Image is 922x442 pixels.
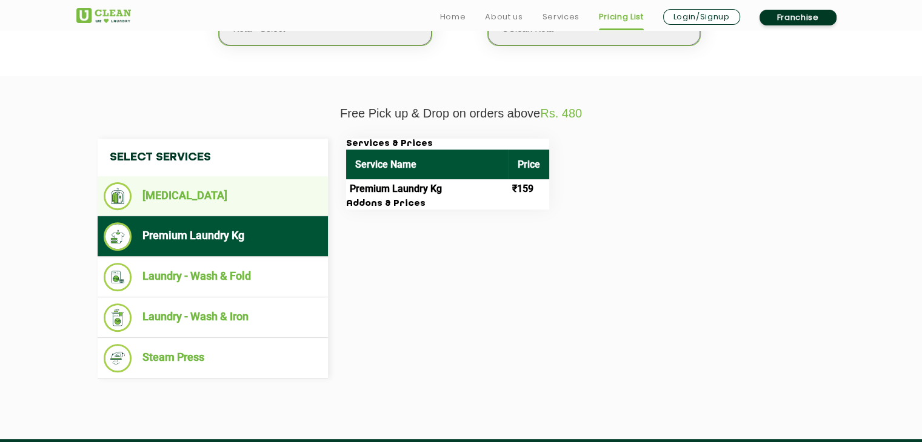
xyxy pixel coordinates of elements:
th: Price [509,150,549,179]
li: Premium Laundry Kg [104,222,322,251]
span: Rs. 480 [540,107,582,120]
li: Steam Press [104,344,322,372]
a: Pricing List [599,10,644,24]
th: Service Name [346,150,509,179]
h3: Addons & Prices [346,199,549,209]
a: About us [485,10,523,24]
li: [MEDICAL_DATA] [104,182,322,210]
img: Premium Laundry Kg [104,222,132,251]
a: Franchise [760,10,837,25]
img: Laundry - Wash & Iron [104,303,132,332]
td: Premium Laundry Kg [346,179,509,199]
li: Laundry - Wash & Iron [104,303,322,332]
img: UClean Laundry and Dry Cleaning [76,8,131,23]
a: Services [542,10,579,24]
li: Laundry - Wash & Fold [104,263,322,291]
h3: Services & Prices [346,139,549,150]
a: Login/Signup [663,9,740,25]
a: Home [440,10,466,24]
p: Free Pick up & Drop on orders above [76,107,846,120]
img: Laundry - Wash & Fold [104,263,132,291]
td: ₹159 [509,179,549,199]
img: Steam Press [104,344,132,372]
img: Dry Cleaning [104,182,132,210]
h4: Select Services [98,139,328,176]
